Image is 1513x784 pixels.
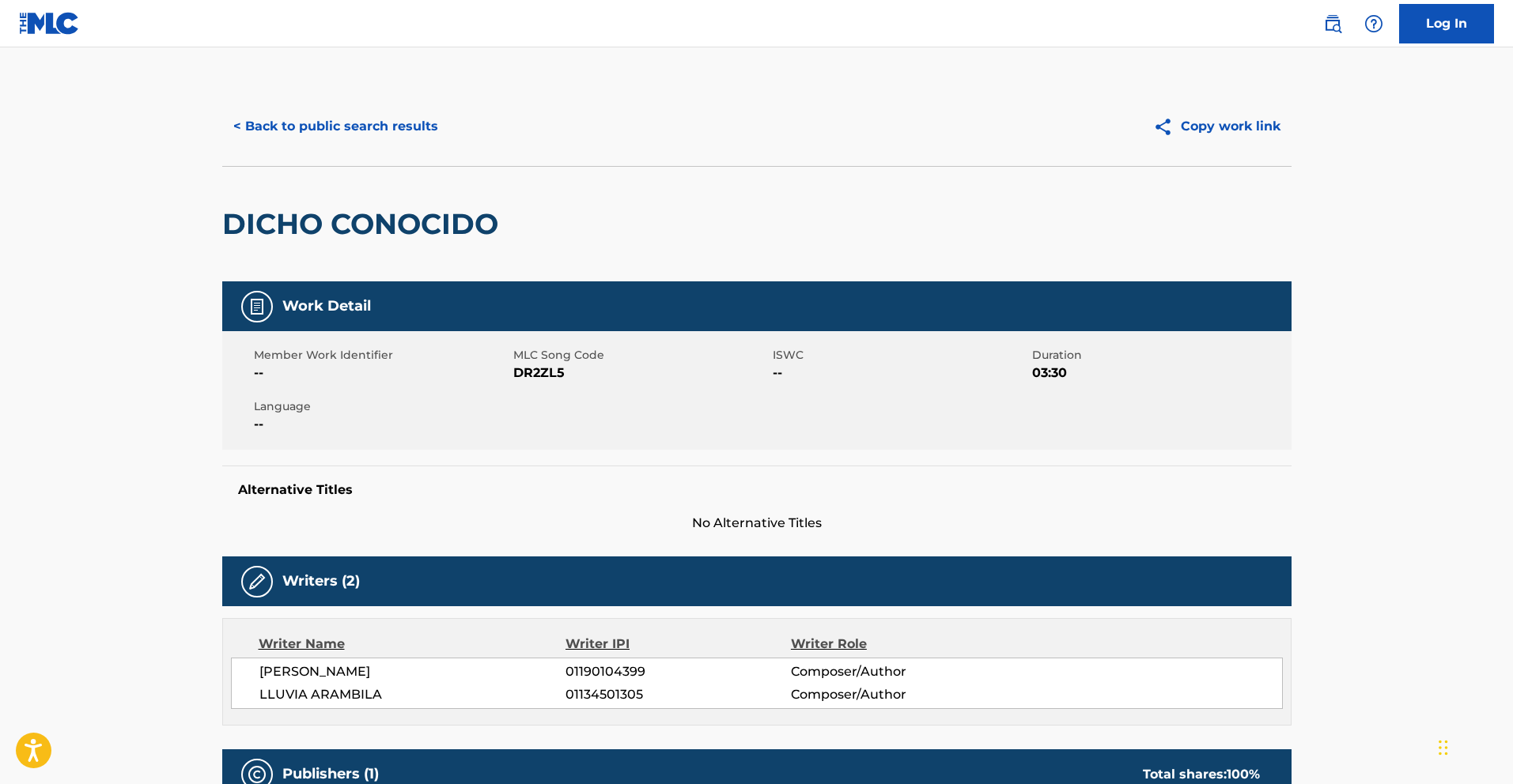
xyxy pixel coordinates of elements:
[248,765,267,784] img: Publishers
[1364,14,1383,33] img: help
[565,635,791,654] div: Writer IPI
[791,635,996,654] div: Writer Role
[19,12,80,35] img: MLC Logo
[254,347,509,364] span: Member Work Identifier
[1227,767,1260,782] span: 100 %
[1153,117,1181,137] img: Copy work link
[248,297,267,316] img: Work Detail
[254,415,509,434] span: --
[791,685,996,704] span: Composer/Author
[1142,107,1292,146] button: Copy work link
[282,297,371,315] h5: Work Detail
[254,364,509,383] span: --
[259,685,566,704] span: LLUVIA ARAMBILA
[565,662,790,681] span: 01190104399
[513,347,769,364] span: MLC Song Code
[259,635,566,654] div: Writer Name
[565,685,790,704] span: 01134501305
[1143,765,1260,784] div: Total shares:
[1323,14,1342,33] img: search
[238,482,1276,498] h5: Alternative Titles
[282,765,379,783] h5: Publishers (1)
[282,572,360,590] h5: Writers (2)
[222,514,1292,533] span: No Alternative Titles
[222,206,506,242] h2: DICHO CONOCIDO
[1399,4,1494,43] a: Log In
[254,398,509,415] span: Language
[773,347,1028,364] span: ISWC
[1032,347,1288,364] span: Duration
[791,662,996,681] span: Composer/Author
[1434,708,1513,784] iframe: Chat Widget
[1358,8,1390,40] div: Help
[1032,364,1288,383] span: 03:30
[259,662,566,681] span: [PERSON_NAME]
[1317,8,1348,40] a: Public Search
[222,107,449,146] button: < Back to public search results
[773,364,1028,383] span: --
[1439,724,1448,771] div: Drag
[513,364,769,383] span: DR2ZL5
[248,572,267,591] img: Writers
